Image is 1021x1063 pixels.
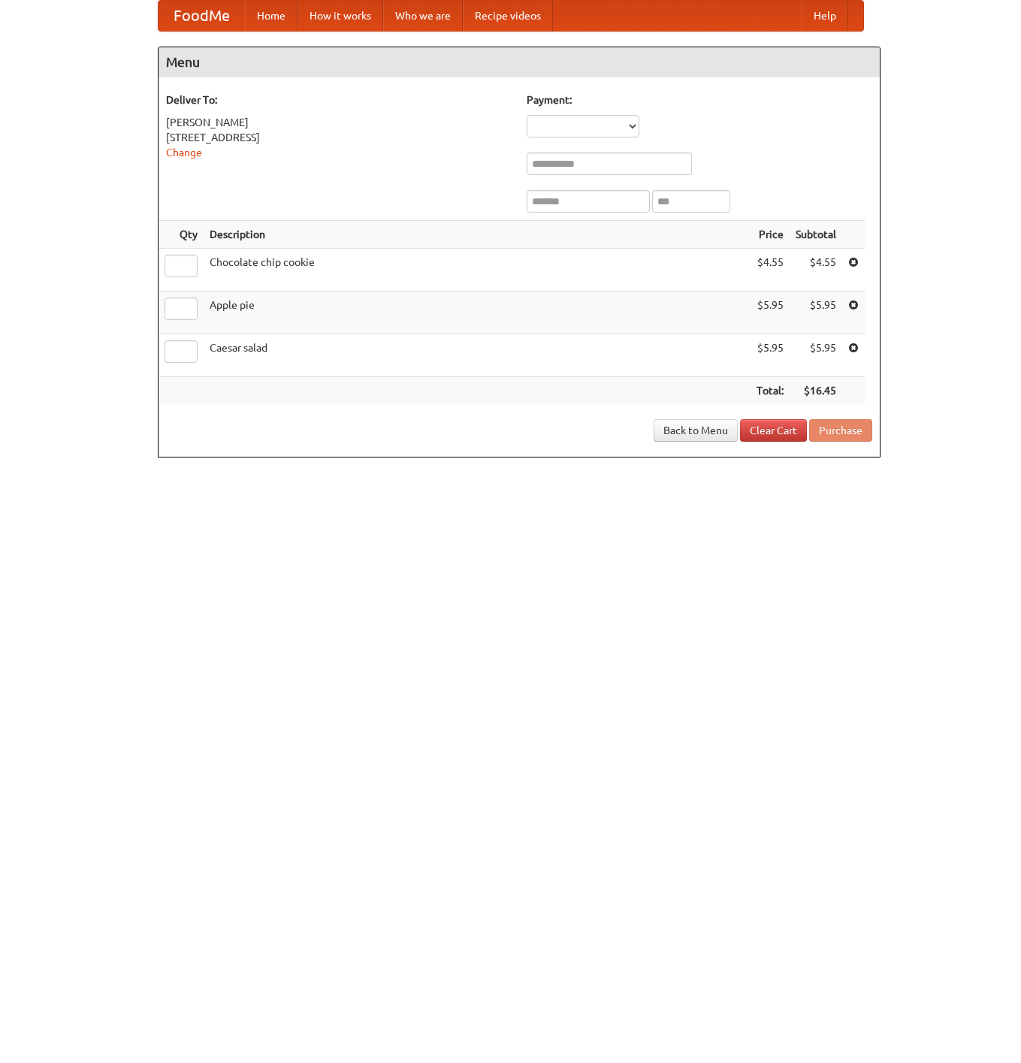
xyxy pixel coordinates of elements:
[204,249,751,291] td: Chocolate chip cookie
[654,419,738,442] a: Back to Menu
[204,334,751,377] td: Caesar salad
[790,249,842,291] td: $4.55
[790,334,842,377] td: $5.95
[204,291,751,334] td: Apple pie
[809,419,872,442] button: Purchase
[740,419,807,442] a: Clear Cart
[790,221,842,249] th: Subtotal
[751,291,790,334] td: $5.95
[527,92,872,107] h5: Payment:
[802,1,848,31] a: Help
[166,146,202,159] a: Change
[751,221,790,249] th: Price
[751,249,790,291] td: $4.55
[204,221,751,249] th: Description
[159,47,880,77] h4: Menu
[790,377,842,405] th: $16.45
[166,130,512,145] div: [STREET_ADDRESS]
[751,334,790,377] td: $5.95
[383,1,463,31] a: Who we are
[790,291,842,334] td: $5.95
[166,115,512,130] div: [PERSON_NAME]
[298,1,383,31] a: How it works
[245,1,298,31] a: Home
[751,377,790,405] th: Total:
[463,1,553,31] a: Recipe videos
[159,221,204,249] th: Qty
[159,1,245,31] a: FoodMe
[166,92,512,107] h5: Deliver To:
